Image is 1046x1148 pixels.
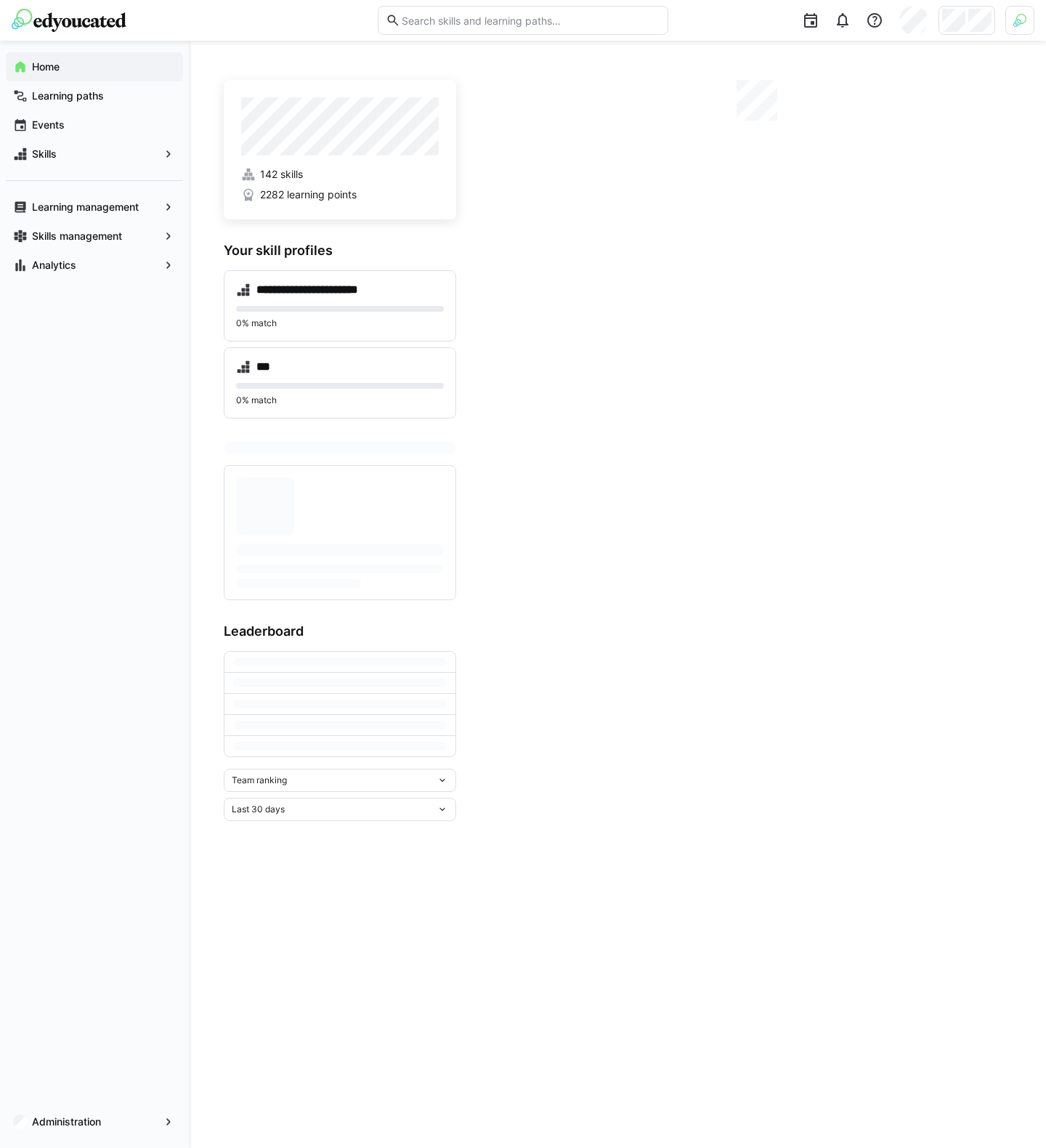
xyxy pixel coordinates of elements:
span: Last 30 days [232,804,285,815]
h3: Your skill profiles [224,243,456,259]
span: Team ranking [232,775,287,786]
p: 0% match [236,318,444,329]
span: 142 skills [260,167,303,182]
p: 0% match [236,395,444,406]
h3: Leaderboard [224,623,456,639]
span: 2282 learning points [260,187,357,202]
a: 142 skills [241,167,439,182]
input: Search skills and learning paths… [400,14,660,27]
